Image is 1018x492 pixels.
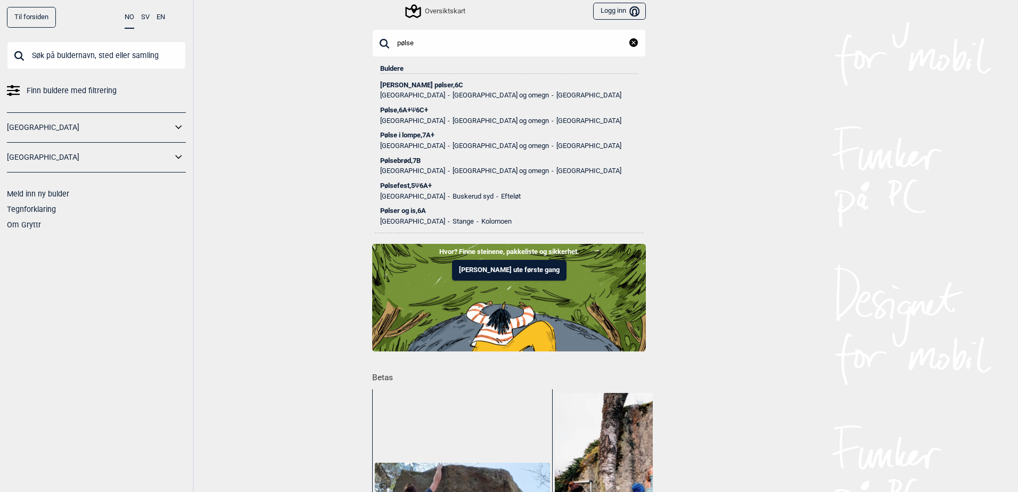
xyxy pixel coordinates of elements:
[452,260,567,281] button: [PERSON_NAME] ute første gang
[380,218,445,225] li: [GEOGRAPHIC_DATA]
[157,7,165,28] button: EN
[380,207,638,215] div: Pølser og is , 6A
[7,205,56,214] a: Tegnforklaring
[445,92,549,99] li: [GEOGRAPHIC_DATA] og omegn
[7,120,172,135] a: [GEOGRAPHIC_DATA]
[380,92,445,99] li: [GEOGRAPHIC_DATA]
[445,218,474,225] li: Stange
[372,244,646,351] img: Indoor to outdoor
[380,57,638,74] div: Buldere
[445,193,494,200] li: Buskerud syd
[380,142,445,150] li: [GEOGRAPHIC_DATA]
[411,106,416,114] span: Ψ
[372,365,653,384] h1: Betas
[8,247,1010,257] p: Hvor? Finne steinene, pakkeliste og sikkerhet.
[7,7,56,28] a: Til forsiden
[445,167,549,175] li: [GEOGRAPHIC_DATA] og omegn
[380,167,445,175] li: [GEOGRAPHIC_DATA]
[549,92,621,99] li: [GEOGRAPHIC_DATA]
[27,83,117,99] span: Finn buldere med filtrering
[549,117,621,125] li: [GEOGRAPHIC_DATA]
[593,3,646,20] button: Logg inn
[7,150,172,165] a: [GEOGRAPHIC_DATA]
[549,167,621,175] li: [GEOGRAPHIC_DATA]
[380,117,445,125] li: [GEOGRAPHIC_DATA]
[7,83,186,99] a: Finn buldere med filtrering
[380,182,638,190] div: Pølsefest , 5 6A+
[7,42,186,69] input: Søk på buldernavn, sted eller samling
[141,7,150,28] button: SV
[494,193,521,200] li: Efteløt
[380,132,638,139] div: Pølse i lompe , 7A+
[380,106,638,114] div: Pølse , 6A+ 6C+
[380,157,638,165] div: Pølsebrød , 7B
[407,5,465,18] div: Oversiktskart
[445,142,549,150] li: [GEOGRAPHIC_DATA] og omegn
[474,218,512,225] li: Kolomoen
[380,193,445,200] li: [GEOGRAPHIC_DATA]
[549,142,621,150] li: [GEOGRAPHIC_DATA]
[372,29,646,57] input: Søk på buldernavn, sted eller samling
[380,81,638,89] div: [PERSON_NAME] pølser , 6C
[7,220,41,229] a: Om Gryttr
[7,190,69,198] a: Meld inn ny bulder
[415,182,420,190] span: Ψ
[445,117,549,125] li: [GEOGRAPHIC_DATA] og omegn
[125,7,134,29] button: NO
